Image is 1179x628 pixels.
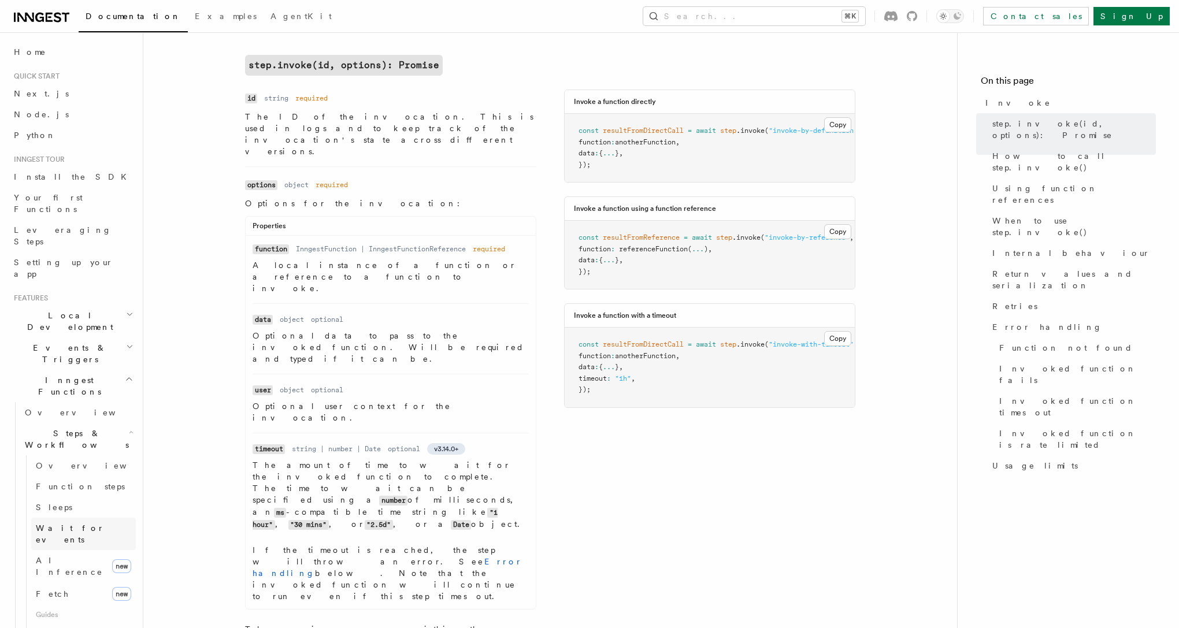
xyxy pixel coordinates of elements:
span: ( [765,340,769,348]
a: AI Inferencenew [31,550,136,582]
a: Fetchnew [31,582,136,605]
dd: required [295,94,328,103]
dd: object [280,385,304,395]
span: "invoke-with-timeout" [769,340,854,348]
span: { [599,256,603,264]
h3: Invoke a function using a function reference [574,204,716,213]
a: Return values and serialization [988,263,1156,296]
span: } [615,363,619,371]
span: "invoke-by-reference" [765,233,850,241]
code: ms [274,508,286,518]
a: step.invoke(id, options): Promise [245,55,443,76]
a: Invoked function fails [995,358,1156,391]
a: Internal behaviour [988,243,1156,263]
span: anotherFunction [615,138,676,146]
code: user [253,385,273,395]
span: , [850,233,854,241]
p: Optional user context for the invocation. [253,400,529,423]
span: Home [14,46,46,58]
a: How to call step.invoke() [988,146,1156,178]
code: number [379,496,407,506]
span: Internal behaviour [992,247,1150,259]
span: Node.js [14,110,69,119]
span: Fetch [36,589,69,599]
span: step [720,127,736,135]
span: new [112,559,131,573]
a: Python [9,125,136,146]
span: function [579,245,611,253]
code: options [245,180,277,190]
a: Your first Functions [9,187,136,220]
span: function [579,138,611,146]
span: : [607,374,611,382]
dd: InngestFunction | InngestFunctionReference [296,244,466,254]
span: Python [14,131,56,140]
a: step.invoke(id, options): Promise [988,113,1156,146]
span: data [579,149,595,157]
span: { [599,363,603,371]
span: ( [688,245,692,253]
span: "invoke-by-definition" [769,127,858,135]
span: const [579,233,599,241]
span: Using function references [992,183,1156,206]
span: Local Development [9,310,126,333]
dd: required [316,180,348,189]
code: Date [451,520,471,530]
span: , [854,340,858,348]
code: "30 mins" [288,520,329,530]
span: = [684,233,688,241]
span: resultFromDirectCall [603,127,684,135]
span: resultFromDirectCall [603,340,684,348]
span: await [692,233,712,241]
a: Install the SDK [9,166,136,187]
span: AgentKit [270,12,332,21]
span: const [579,340,599,348]
span: Documentation [86,12,181,21]
span: .invoke [736,340,765,348]
button: Toggle dark mode [936,9,964,23]
span: Function steps [36,482,125,491]
button: Search...⌘K [643,7,865,25]
span: data [579,363,595,371]
code: data [253,315,273,325]
span: Install the SDK [14,172,134,181]
span: = [688,127,692,135]
span: Your first Functions [14,193,83,214]
span: Steps & Workflows [20,428,129,451]
span: : [611,138,615,146]
span: Sleeps [36,503,72,512]
p: A local instance of a function or a reference to a function to invoke. [253,259,529,294]
span: Return values and serialization [992,268,1156,291]
span: }); [579,161,591,169]
a: Invoked function times out [995,391,1156,423]
button: Copy [824,331,851,346]
span: const [579,127,599,135]
span: Error handling [992,321,1102,333]
span: Leveraging Steps [14,225,112,246]
span: }); [579,385,591,393]
span: .invoke [736,127,765,135]
a: Sleeps [31,497,136,518]
span: ... [603,256,615,264]
span: , [619,363,623,371]
span: : [595,256,599,264]
button: Inngest Functions [9,370,136,402]
span: await [696,340,716,348]
p: The amount of time to wait for the invoked function to complete. The time to wait can be specifie... [253,459,529,530]
span: step [716,233,732,241]
a: Function not found [995,337,1156,358]
span: { [599,149,603,157]
span: function [579,352,611,360]
span: step.invoke(id, options): Promise [992,118,1156,141]
span: ( [765,127,769,135]
span: , [619,256,623,264]
span: Inngest tour [9,155,65,164]
a: Invoke [981,92,1156,113]
dd: object [284,180,309,189]
span: Overview [25,408,144,417]
span: Invoked function times out [999,395,1156,418]
span: Events & Triggers [9,342,126,365]
span: AI Inference [36,556,103,577]
a: When to use step.invoke() [988,210,1156,243]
